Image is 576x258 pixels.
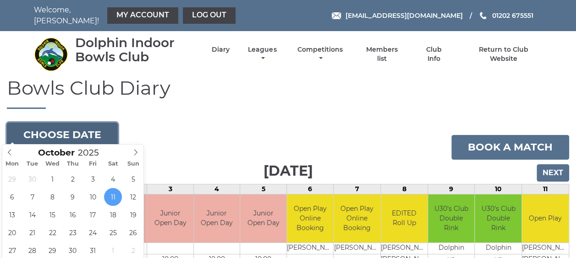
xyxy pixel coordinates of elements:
[537,164,569,182] input: Next
[124,170,142,188] span: October 5, 2025
[3,224,21,242] span: October 20, 2025
[44,206,61,224] span: October 15, 2025
[7,123,118,147] button: Choose date
[287,242,334,254] td: [PERSON_NAME]
[419,45,449,63] a: Club Info
[183,7,236,24] a: Log out
[193,184,240,194] td: 4
[123,161,143,167] span: Sun
[83,161,103,167] span: Fri
[295,45,345,63] a: Competitions
[381,184,428,194] td: 8
[84,206,102,224] span: October 17, 2025
[44,170,61,188] span: October 1, 2025
[7,77,569,109] h1: Bowls Club Diary
[475,184,522,194] td: 10
[480,12,486,19] img: Phone us
[84,224,102,242] span: October 24, 2025
[492,11,533,20] span: 01202 675551
[124,224,142,242] span: October 26, 2025
[287,194,334,242] td: Open Play Online Booking
[147,184,193,194] td: 3
[475,194,521,242] td: U30's Club Double Rink
[23,170,41,188] span: September 30, 2025
[3,188,21,206] span: October 6, 2025
[522,184,569,194] td: 11
[212,45,230,54] a: Diary
[23,224,41,242] span: October 21, 2025
[63,161,83,167] span: Thu
[286,184,334,194] td: 6
[38,149,75,157] span: Scroll to increment
[345,11,462,20] span: [EMAIL_ADDRESS][DOMAIN_NAME]
[381,242,428,254] td: [PERSON_NAME]
[103,161,123,167] span: Sat
[465,45,542,63] a: Return to Club Website
[3,170,21,188] span: September 29, 2025
[478,11,533,21] a: Phone us 01202 675551
[75,147,110,158] input: Scroll to increment
[240,184,286,194] td: 5
[475,242,521,254] td: Dolphin
[43,161,63,167] span: Wed
[246,45,279,63] a: Leagues
[451,135,569,160] a: Book a match
[332,12,341,19] img: Email
[104,206,122,224] span: October 18, 2025
[64,188,82,206] span: October 9, 2025
[332,11,462,21] a: Email [EMAIL_ADDRESS][DOMAIN_NAME]
[522,194,569,242] td: Open Play
[75,36,196,64] div: Dolphin Indoor Bowls Club
[2,161,22,167] span: Mon
[107,7,178,24] a: My Account
[23,206,41,224] span: October 14, 2025
[334,194,380,242] td: Open Play Online Booking
[334,242,380,254] td: [PERSON_NAME]
[3,206,21,224] span: October 13, 2025
[64,170,82,188] span: October 2, 2025
[34,37,68,71] img: Dolphin Indoor Bowls Club
[334,184,381,194] td: 7
[194,194,240,242] td: Junior Open Day
[124,188,142,206] span: October 12, 2025
[104,170,122,188] span: October 4, 2025
[22,161,43,167] span: Tue
[428,242,475,254] td: Dolphin
[44,224,61,242] span: October 22, 2025
[64,206,82,224] span: October 16, 2025
[44,188,61,206] span: October 8, 2025
[124,206,142,224] span: October 19, 2025
[84,188,102,206] span: October 10, 2025
[84,170,102,188] span: October 3, 2025
[428,184,475,194] td: 9
[522,242,569,254] td: [PERSON_NAME]
[240,194,286,242] td: Junior Open Day
[104,224,122,242] span: October 25, 2025
[34,5,238,27] nav: Welcome, [PERSON_NAME]!
[104,188,122,206] span: October 11, 2025
[428,194,475,242] td: U30's Club Double Rink
[381,194,428,242] td: EDITED Roll Up
[147,194,193,242] td: Junior Open Day
[361,45,403,63] a: Members list
[23,188,41,206] span: October 7, 2025
[64,224,82,242] span: October 23, 2025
